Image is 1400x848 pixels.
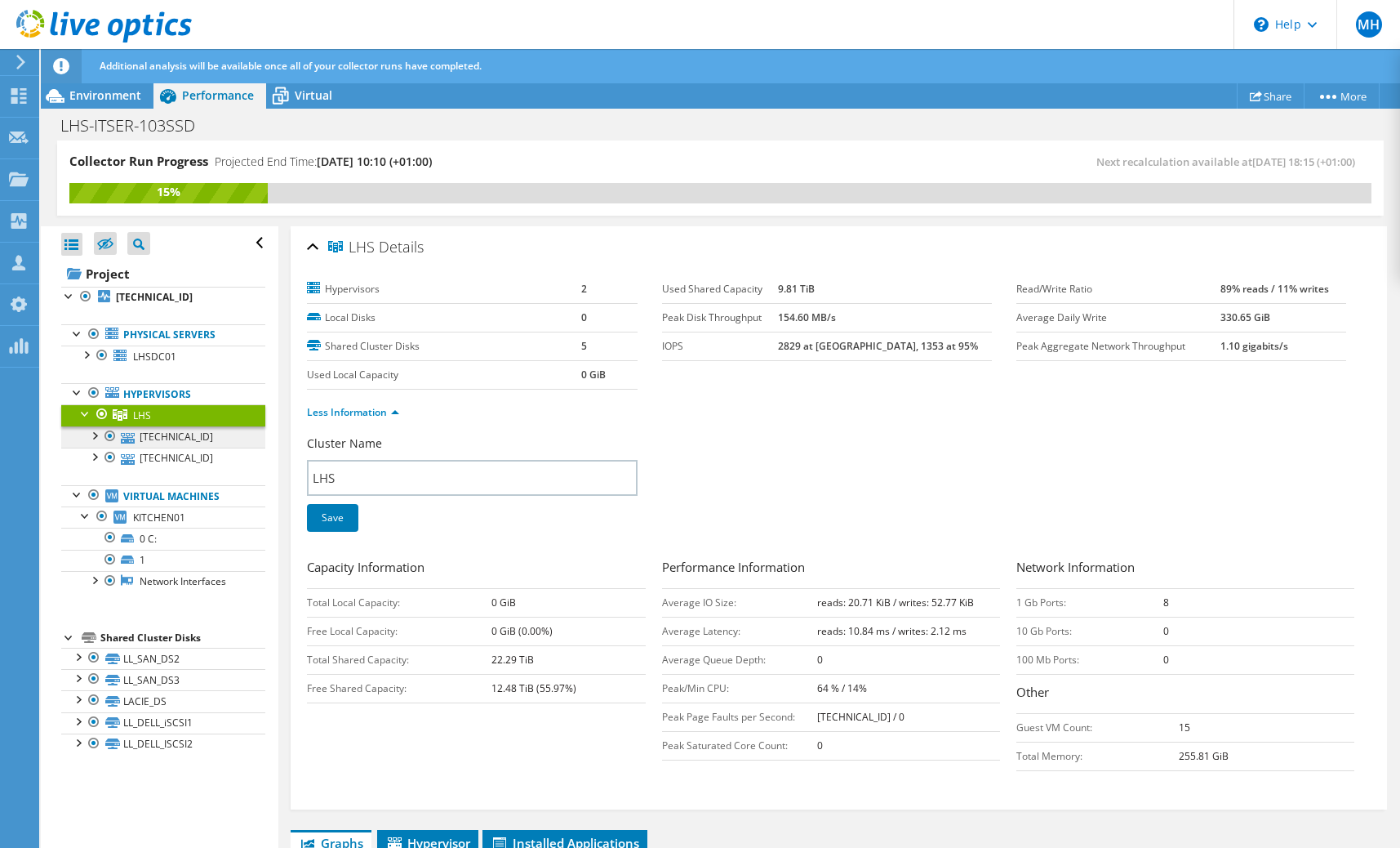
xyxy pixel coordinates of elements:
span: MH [1356,11,1382,38]
b: 1.10 gigabits/s [1220,339,1288,353]
td: Peak Page Faults per Second: [662,703,817,731]
b: reads: 10.84 ms / writes: 2.12 ms [817,624,967,638]
span: Next recalculation available at [1096,154,1363,169]
span: Performance [182,87,254,103]
td: Average Latency: [662,617,817,645]
b: 64 % / 14% [817,681,867,695]
td: Average IO Size: [662,588,817,617]
td: Total Memory: [1016,742,1180,770]
a: Virtual Machines [61,485,265,507]
td: Total Local Capacity: [307,588,491,617]
td: 1 Gb Ports: [1016,588,1163,617]
span: Details [379,237,424,257]
span: LHS [133,408,151,422]
span: LHSDC01 [133,350,176,364]
h4: Projected End Time: [215,153,432,171]
a: Hypervisors [61,383,265,404]
b: 0 [1163,653,1169,667]
span: KITCHEN01 [133,511,185,524]
a: [TECHNICAL_ID] [61,448,265,469]
b: 154.60 MB/s [778,310,836,324]
h3: Network Information [1016,558,1354,580]
b: 89% reads / 11% writes [1220,282,1329,296]
b: 22.29 TiB [491,653,534,667]
td: Guest VM Count: [1016,713,1180,742]
a: More [1304,83,1380,109]
td: Total Shared Capacity: [307,645,491,674]
svg: \n [1254,17,1269,32]
b: [TECHNICAL_ID] [116,290,193,304]
a: Share [1237,83,1304,109]
a: Project [61,261,265,287]
label: Used Local Capacity [307,367,581,383]
td: Free Local Capacity: [307,617,491,645]
b: 0 [817,739,823,752]
a: Less Information [307,405,399,419]
b: [TECHNICAL_ID] / 0 [817,710,904,724]
td: Peak/Min CPU: [662,674,817,703]
b: 330.65 GiB [1220,310,1270,324]
a: [TECHNICAL_ID] [61,426,265,448]
b: 0 GiB [491,596,516,609]
td: Free Shared Capacity: [307,674,491,703]
h1: LHS-ITSER-103SSD [53,117,220,135]
b: 5 [581,339,587,353]
a: LL_SAN_DS3 [61,669,265,690]
a: [TECHNICAL_ID] [61,287,265,308]
a: LHSDC01 [61,346,265,367]
label: Used Shared Capacity [662,281,778,297]
b: 0 [1163,624,1169,638]
a: LHS [61,404,265,426]
a: Network Interfaces [61,571,265,592]
a: Save [307,504,358,532]
label: Read/Write Ratio [1016,281,1221,297]
b: 12.48 TiB (55.97%) [491,681,576,695]
a: LL_DELL_iSCSI1 [61,712,265,734]
h3: Other [1016,683,1354,705]
label: Shared Cluster Disks [307,338,581,355]
b: 0 GiB [581,368,606,382]
td: 100 Mb Ports: [1016,645,1163,674]
b: 255.81 GiB [1179,749,1229,763]
span: LHS [328,239,375,256]
label: Average Daily Write [1016,310,1221,326]
h3: Performance Information [662,558,1000,580]
a: LL_DELL_ISCSI2 [61,734,265,755]
label: IOPS [662,338,778,355]
td: 10 Gb Ports: [1016,617,1163,645]
div: Shared Cluster Disks [100,628,265,648]
b: reads: 20.71 KiB / writes: 52.77 KiB [817,596,974,609]
span: Environment [69,87,141,103]
div: 15% [69,183,268,201]
b: 0 GiB (0.00%) [491,624,553,638]
span: Additional analysis will be available once all of your collector runs have completed. [100,59,482,73]
a: Physical Servers [61,324,265,346]
label: Local Disks [307,310,581,326]
label: Cluster Name [307,435,382,452]
span: [DATE] 18:15 (+01:00) [1252,154,1355,169]
span: [DATE] 10:10 (+01:00) [317,154,432,169]
b: 0 [817,653,823,667]
span: Virtual [295,87,332,103]
td: Average Queue Depth: [662,645,817,674]
td: Peak Saturated Core Count: [662,731,817,760]
a: 0 C: [61,528,265,549]
a: LACIE_DS [61,690,265,712]
label: Hypervisors [307,281,581,297]
label: Peak Disk Throughput [662,310,778,326]
b: 2 [581,282,587,296]
a: 1 [61,550,265,571]
h3: Capacity Information [307,558,645,580]
b: 8 [1163,596,1169,609]
a: LL_SAN_DS2 [61,648,265,669]
label: Peak Aggregate Network Throughput [1016,338,1221,355]
b: 9.81 TiB [778,282,815,296]
a: KITCHEN01 [61,507,265,528]
b: 0 [581,310,587,324]
b: 2829 at [GEOGRAPHIC_DATA], 1353 at 95% [778,339,978,353]
b: 15 [1179,721,1190,734]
